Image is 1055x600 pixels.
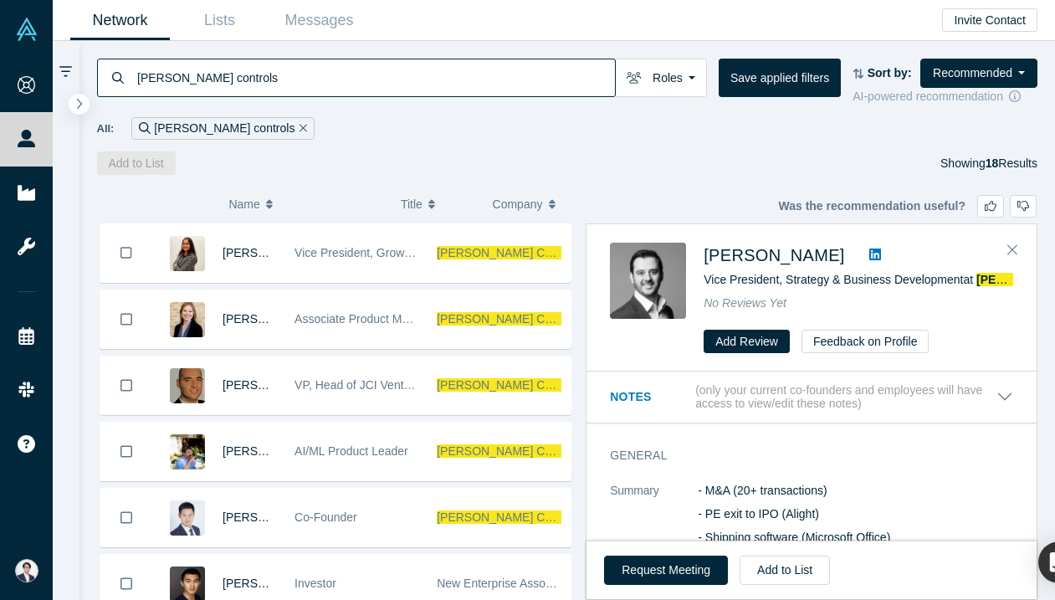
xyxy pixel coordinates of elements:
[801,330,930,353] button: Feedback on Profile
[704,330,790,353] button: Add Review
[610,243,686,319] img: Tanay Bhatia's Profile Image
[223,444,319,458] a: [PERSON_NAME]
[604,556,728,585] button: Request Meeting
[228,187,259,222] span: Name
[868,66,912,79] strong: Sort by:
[15,559,38,582] img: Eisuke Shimizu's Account
[437,510,580,524] span: [PERSON_NAME] Controls
[294,312,438,326] span: Associate Product Manager
[294,119,307,138] button: Remove Filter
[100,290,152,348] button: Bookmark
[294,246,474,259] span: Vice President, Growth Operations
[401,187,475,222] button: Title
[170,368,205,403] img: Youssef Mawad's Profile Image
[942,8,1037,32] button: Invite Contact
[228,187,383,222] button: Name
[15,18,38,41] img: Alchemist Vault Logo
[986,156,999,170] strong: 18
[401,187,423,222] span: Title
[170,302,205,337] img: Paige Hunt's Profile Image
[223,378,319,392] a: [PERSON_NAME]
[100,223,152,282] button: Bookmark
[437,577,612,590] span: New Enterprise Associates (NEA)
[170,500,205,536] img: Marshal Pang's Profile Image
[698,505,1013,523] p: - PE exit to IPO (Alight)
[610,482,698,564] dt: Summary
[100,489,152,546] button: Bookmark
[294,444,408,458] span: AI/ML Product Leader
[986,156,1037,170] span: Results
[294,378,427,392] span: VP, Head of JCI Ventures
[940,151,1037,175] div: Showing
[1000,237,1025,264] button: Close
[493,187,543,222] span: Company
[100,423,152,480] button: Bookmark
[294,510,357,524] span: Co-Founder
[170,1,269,40] a: Lists
[131,117,315,140] div: [PERSON_NAME] controls
[778,195,1037,218] div: Was the recommendation useful?
[437,444,580,458] span: [PERSON_NAME] Controls
[136,58,615,97] input: Search by name, title, company, summary, expertise, investment criteria or topics of focus
[493,187,567,222] button: Company
[920,59,1037,88] button: Recommended
[97,151,176,175] button: Add to List
[100,356,152,414] button: Bookmark
[170,434,205,469] img: Aditya Ranjan's Profile Image
[437,312,580,326] span: [PERSON_NAME] Controls
[610,447,990,464] h3: General
[97,121,115,137] span: All:
[223,312,319,326] a: [PERSON_NAME]
[170,236,205,271] img: Prashanthi Sudhakar's Profile Image
[698,529,1013,546] p: - Shipping software (Microsoft Office)
[610,383,1013,412] button: Notes (only your current co-founders and employees will have access to view/edit these notes)
[610,388,692,406] h3: Notes
[223,246,319,259] a: [PERSON_NAME]
[719,59,841,97] button: Save applied filters
[70,1,170,40] a: Network
[437,246,580,259] span: [PERSON_NAME] Controls
[853,88,1037,105] div: AI-powered recommendation
[269,1,369,40] a: Messages
[698,482,1013,500] p: - M&A (20+ transactions)
[704,246,844,264] a: [PERSON_NAME]
[695,383,996,412] p: (only your current co-founders and employees will have access to view/edit these notes)
[223,577,319,590] a: [PERSON_NAME]
[294,577,336,590] span: Investor
[223,510,319,524] a: [PERSON_NAME]
[704,296,786,310] span: No Reviews Yet
[615,59,707,97] button: Roles
[740,556,830,585] button: Add to List
[437,378,580,392] span: [PERSON_NAME] Controls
